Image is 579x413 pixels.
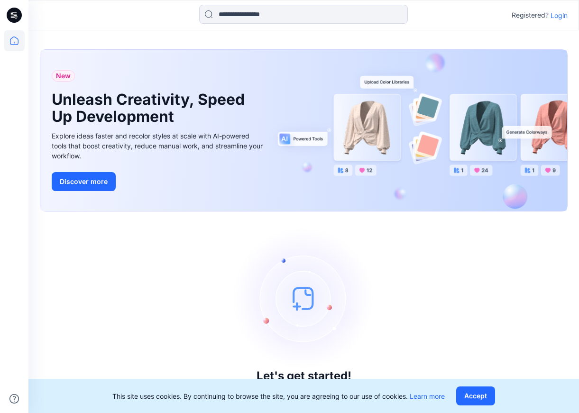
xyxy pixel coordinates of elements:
[52,172,265,191] a: Discover more
[551,10,568,20] p: Login
[56,70,71,82] span: New
[257,369,351,383] h3: Let's get started!
[233,227,375,369] img: empty-state-image.svg
[52,91,251,125] h1: Unleash Creativity, Speed Up Development
[512,9,549,21] p: Registered?
[112,391,445,401] p: This site uses cookies. By continuing to browse the site, you are agreeing to our use of cookies.
[456,386,495,405] button: Accept
[410,392,445,400] a: Learn more
[52,172,116,191] button: Discover more
[52,131,265,161] div: Explore ideas faster and recolor styles at scale with AI-powered tools that boost creativity, red...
